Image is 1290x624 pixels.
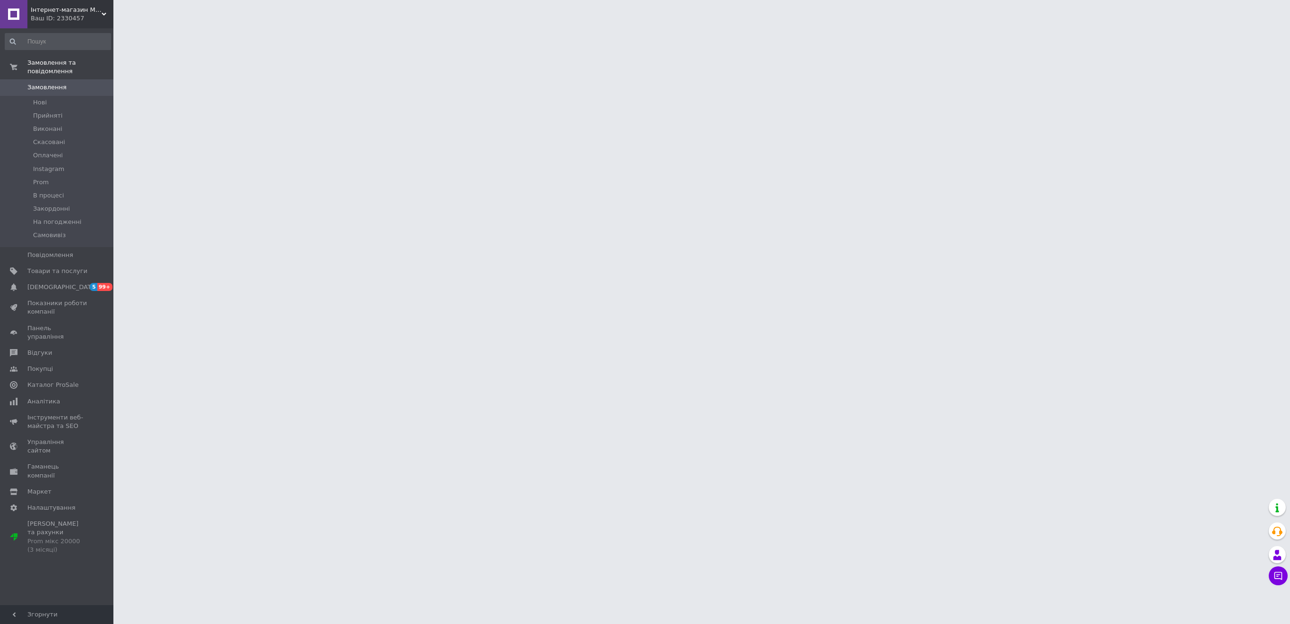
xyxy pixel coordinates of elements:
span: Гаманець компанії [27,462,87,479]
span: Нові [33,98,47,107]
span: 5 [90,283,97,291]
span: Замовлення [27,83,67,92]
span: Показники роботи компанії [27,299,87,316]
span: [DEMOGRAPHIC_DATA] [27,283,97,291]
span: Інструменти веб-майстра та SEO [27,413,87,430]
div: Prom мікс 20000 (3 місяці) [27,537,87,554]
span: Відгуки [27,349,52,357]
span: Товари та послуги [27,267,87,275]
span: Маркет [27,487,52,496]
span: На погодженні [33,218,81,226]
span: Скасовані [33,138,65,146]
button: Чат з покупцем [1269,566,1288,585]
span: Prom [33,178,49,187]
span: Інтернет-магазин MISVANNA [31,6,102,14]
span: Панель управління [27,324,87,341]
span: Каталог ProSale [27,381,78,389]
span: Виконані [33,125,62,133]
span: В процесі [33,191,64,200]
span: Налаштування [27,504,76,512]
input: Пошук [5,33,111,50]
span: Управління сайтом [27,438,87,455]
span: Самовивіз [33,231,66,239]
span: [PERSON_NAME] та рахунки [27,520,87,554]
span: Оплачені [33,151,63,160]
span: Прийняті [33,111,62,120]
span: Замовлення та повідомлення [27,59,113,76]
span: Аналітика [27,397,60,406]
span: 99+ [97,283,113,291]
span: Покупці [27,365,53,373]
div: Ваш ID: 2330457 [31,14,113,23]
span: Instagram [33,165,64,173]
span: Повідомлення [27,251,73,259]
span: Закордонні [33,205,70,213]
